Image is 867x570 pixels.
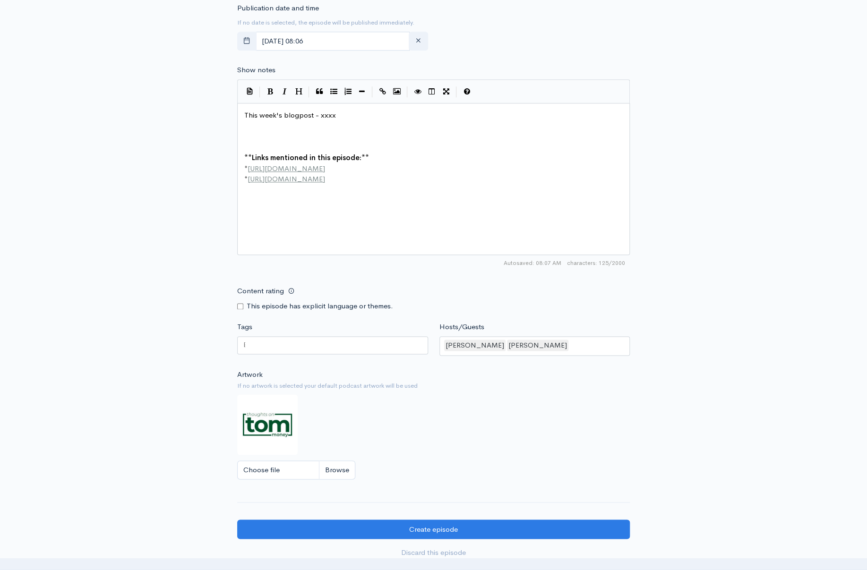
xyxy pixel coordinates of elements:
button: Toggle Fullscreen [439,85,453,99]
button: Toggle Side by Side [425,85,439,99]
input: Enter tags for this episode [243,340,245,350]
button: Insert Horizontal Line [355,85,369,99]
button: Insert Show Notes Template [242,84,257,98]
button: Toggle Preview [411,85,425,99]
button: Insert Image [390,85,404,99]
button: Create Link [376,85,390,99]
button: clear [409,32,428,51]
button: Numbered List [341,85,355,99]
i: | [309,86,309,97]
label: Show notes [237,65,275,76]
small: If no artwork is selected your default podcast artwork will be used [237,381,630,391]
div: [PERSON_NAME] [507,340,568,351]
small: If no date is selected, the episode will be published immediately. [237,18,414,26]
i: | [456,86,457,97]
span: 125/2000 [567,259,625,267]
i: | [372,86,373,97]
a: Discard this episode [237,543,630,562]
label: Tags [237,322,252,332]
button: Bold [263,85,277,99]
label: Hosts/Guests [439,322,484,332]
span: [URL][DOMAIN_NAME] [248,174,325,183]
span: Links mentioned in this episode: [252,153,361,162]
button: toggle [237,32,257,51]
label: Artwork [237,369,263,380]
button: Italic [277,85,292,99]
div: [PERSON_NAME] [444,340,506,351]
button: Quote [312,85,326,99]
i: | [407,86,408,97]
button: Heading [292,85,306,99]
button: Generic List [326,85,341,99]
span: Autosaved: 08:07 AM [504,259,561,267]
label: Publication date and time [237,3,319,14]
span: [URL][DOMAIN_NAME] [248,164,325,173]
label: Content rating [237,281,284,301]
button: Markdown Guide [460,85,474,99]
span: This week's blogpost - xxxx [244,111,336,119]
i: | [259,86,260,97]
label: This episode has explicit language or themes. [247,301,393,312]
input: Create episode [237,519,630,539]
